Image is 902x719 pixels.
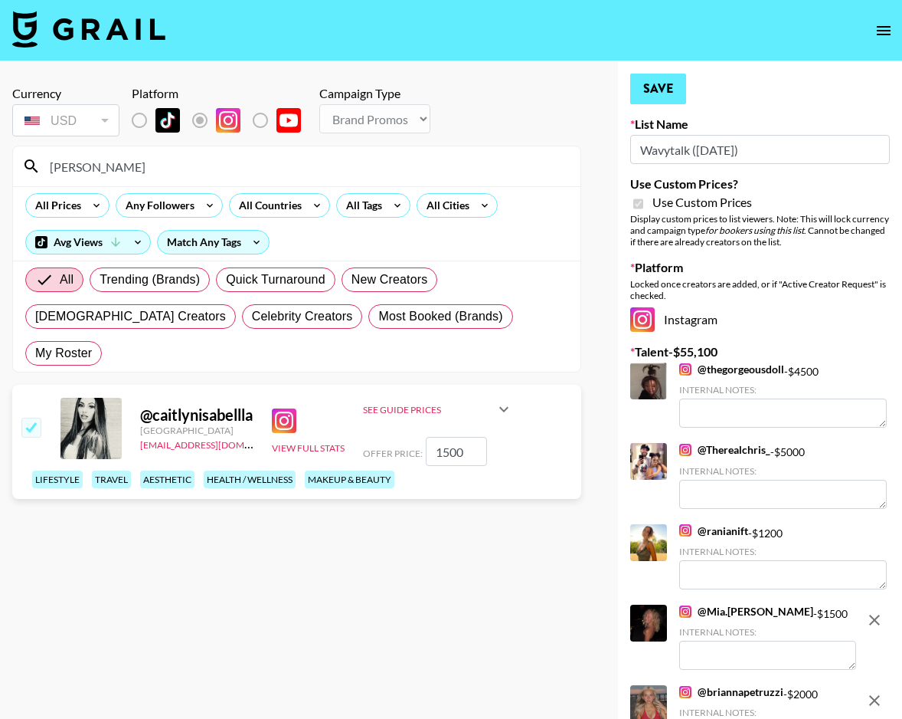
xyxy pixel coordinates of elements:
input: Search by User Name [41,154,571,179]
div: Internal Notes: [679,707,856,718]
div: Any Followers [116,194,198,217]
div: Avg Views [26,231,150,254]
div: - $ 5000 [679,443,887,508]
div: Internal Notes: [679,546,887,557]
a: @thegorgeousdoll [679,363,784,376]
div: Instagram [630,307,890,332]
div: All Prices [26,194,84,217]
span: Quick Turnaround [226,271,325,289]
span: [DEMOGRAPHIC_DATA] Creators [35,307,226,326]
span: All [60,271,74,289]
span: My Roster [35,344,92,363]
div: - $ 1200 [679,524,887,589]
span: Trending (Brands) [100,271,200,289]
span: Most Booked (Brands) [378,307,502,326]
button: remove [859,605,890,635]
em: for bookers using this list [705,225,804,236]
div: Platform [132,86,313,101]
img: Instagram [630,307,655,332]
img: YouTube [276,108,301,133]
div: @ caitlynisabellla [140,405,253,425]
img: Grail Talent [12,11,165,48]
button: View Full Stats [272,442,345,454]
img: Instagram [679,686,691,698]
div: [GEOGRAPHIC_DATA] [140,425,253,436]
a: @briannapetruzzi [679,685,783,699]
img: Instagram [216,108,240,133]
div: travel [92,471,131,488]
label: Talent - $ 55,100 [630,344,890,359]
button: open drawer [868,15,899,46]
div: Campaign Type [319,86,430,101]
div: Internal Notes: [679,384,887,396]
label: Platform [630,260,890,275]
input: 1,500 [426,437,487,466]
div: Currency [12,86,119,101]
div: Internal Notes: [679,626,856,638]
div: - $ 4500 [679,363,887,428]
div: - $ 1500 [679,605,856,670]
label: Use Custom Prices? [630,176,890,192]
a: @Mia.[PERSON_NAME] [679,605,813,619]
button: Save [630,74,686,104]
img: Instagram [679,606,691,618]
span: Offer Price: [363,448,423,459]
div: List locked to Instagram. [132,104,313,136]
a: @ranianift [679,524,748,538]
img: TikTok [155,108,180,133]
div: makeup & beauty [305,471,394,488]
a: [EMAIL_ADDRESS][DOMAIN_NAME] [140,436,294,451]
div: All Cities [417,194,472,217]
div: Internal Notes: [679,465,887,477]
a: @Therealchris_ [679,443,770,457]
img: Instagram [272,409,296,433]
div: All Tags [337,194,385,217]
label: List Name [630,117,890,132]
img: Instagram [679,444,691,456]
div: Locked once creators are added, or if "Active Creator Request" is checked. [630,278,890,301]
button: remove [859,685,890,716]
span: Use Custom Prices [652,195,752,210]
div: lifestyle [32,471,83,488]
div: See Guide Prices [363,404,495,415]
span: Celebrity Creators [252,307,353,326]
div: health / wellness [204,471,296,488]
div: aesthetic [140,471,194,488]
div: Match Any Tags [158,231,269,254]
div: See Guide Prices [363,391,513,428]
div: USD [15,107,116,134]
img: Instagram [679,524,691,537]
div: All Countries [230,194,305,217]
div: Display custom prices to list viewers. Note: This will lock currency and campaign type . Cannot b... [630,213,890,248]
img: Instagram [679,363,691,376]
div: Currency is locked to USD [12,101,119,140]
span: New Creators [351,271,428,289]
